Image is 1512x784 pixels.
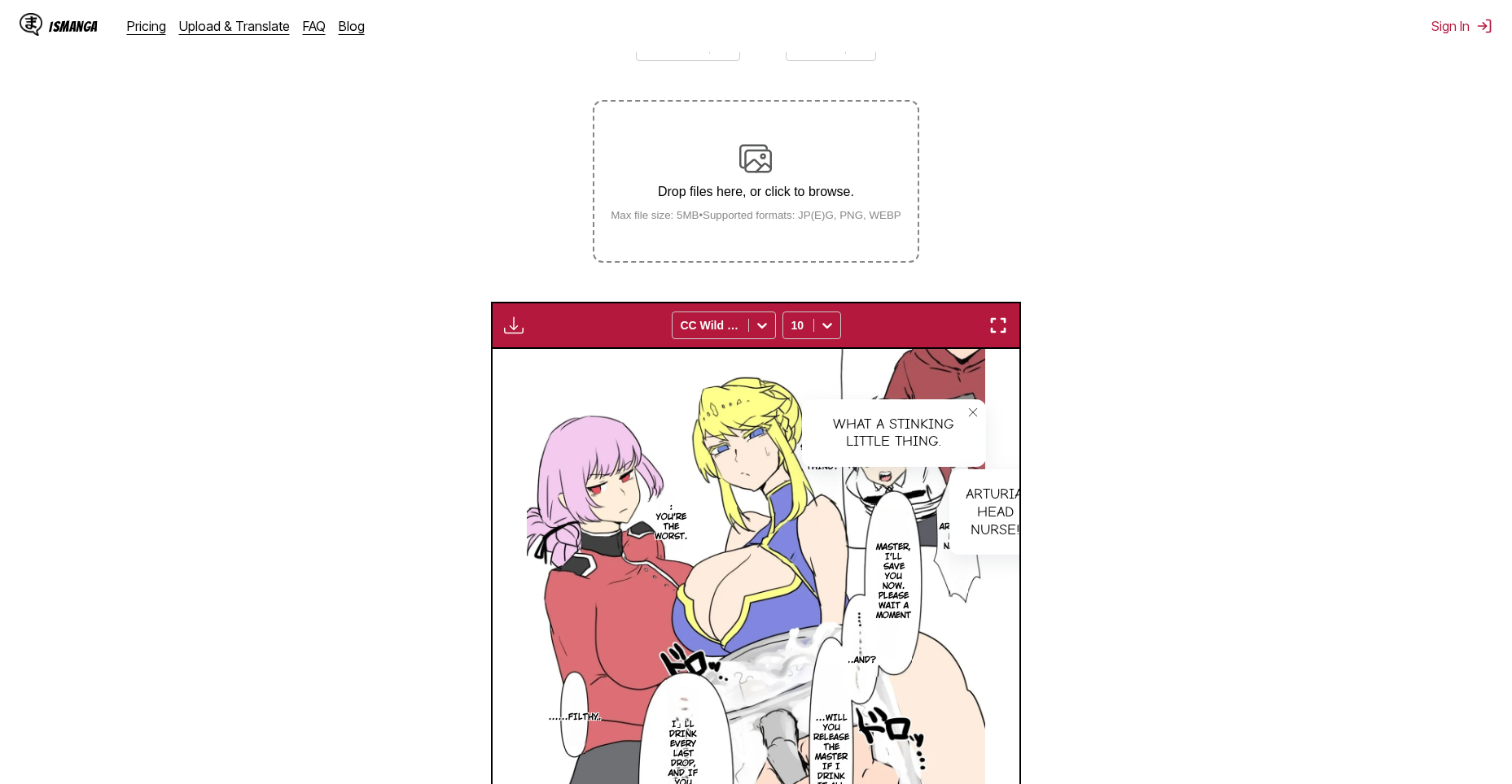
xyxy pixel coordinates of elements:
small: Max file size: 5MB • Supported formats: JP(E)G, PNG, WEBP [598,209,914,221]
a: Blog [339,18,365,34]
div: What a stinking little thing. [802,399,986,467]
p: Arturia, head nurse! [936,519,982,555]
img: Enter fullscreen [988,316,1008,335]
button: close-tooltip [1015,469,1041,495]
div: IsManga [49,19,98,34]
p: ...And? [841,652,879,669]
a: Pricing [127,18,166,34]
p: Drop files here, or click to browse. [598,185,914,199]
button: Sign In [1431,18,1492,34]
img: Sign out [1476,18,1492,34]
div: Arturia, head nurse! [949,469,1041,555]
a: FAQ [303,18,326,34]
p: ......Filthy. [546,709,605,725]
p: : You're the worst. [651,499,691,545]
img: IsManga Logo [20,13,42,36]
p: What a stinking little thing. [797,429,848,475]
button: close-tooltip [960,399,986,425]
a: IsManga LogoIsManga [20,13,127,39]
a: Upload & Translate [179,18,290,34]
img: Download translated images [504,316,524,335]
p: Master, I'll save you now. Please wait a moment [873,539,914,624]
